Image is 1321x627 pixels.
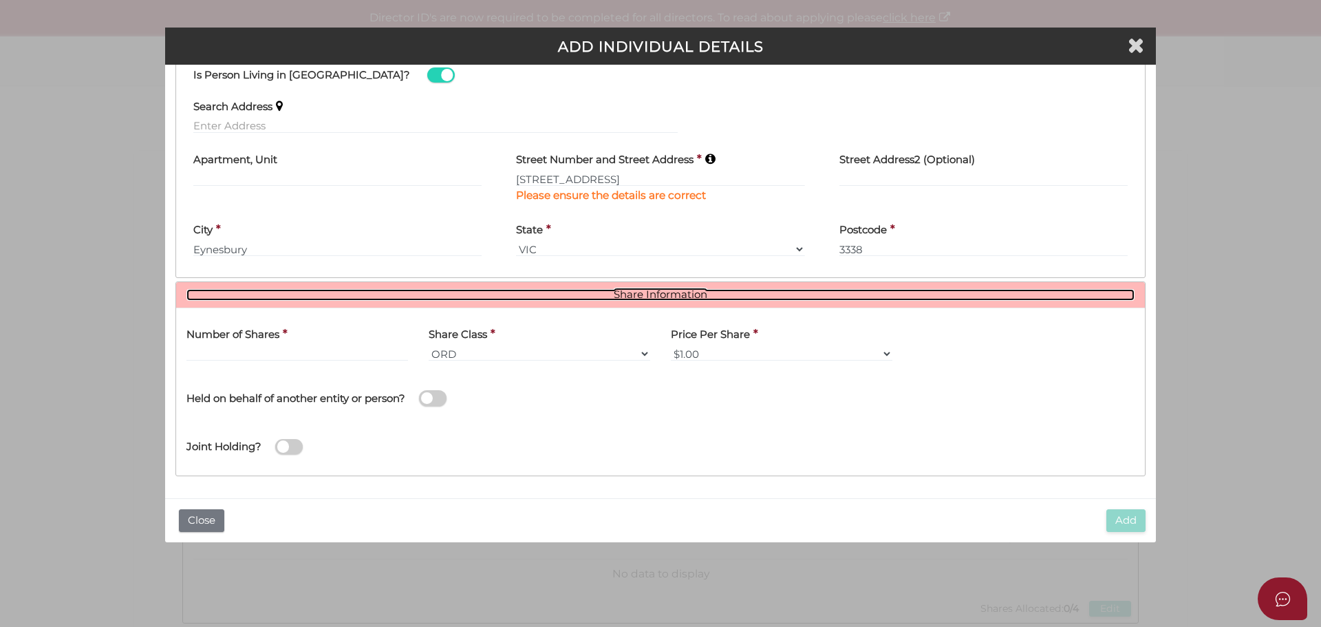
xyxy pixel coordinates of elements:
h4: Price Per Share [671,329,750,341]
button: Open asap [1258,577,1307,620]
button: Add [1106,509,1146,532]
a: Share Information [186,289,1135,301]
h4: City [193,224,213,236]
h4: Held on behalf of another entity or person? [186,393,405,405]
h4: Share Class [429,329,487,341]
button: Close [179,509,224,532]
h4: Number of Shares [186,329,279,341]
h4: State [516,224,543,236]
h4: Postcode [839,224,887,236]
h4: Joint Holding? [186,441,261,453]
